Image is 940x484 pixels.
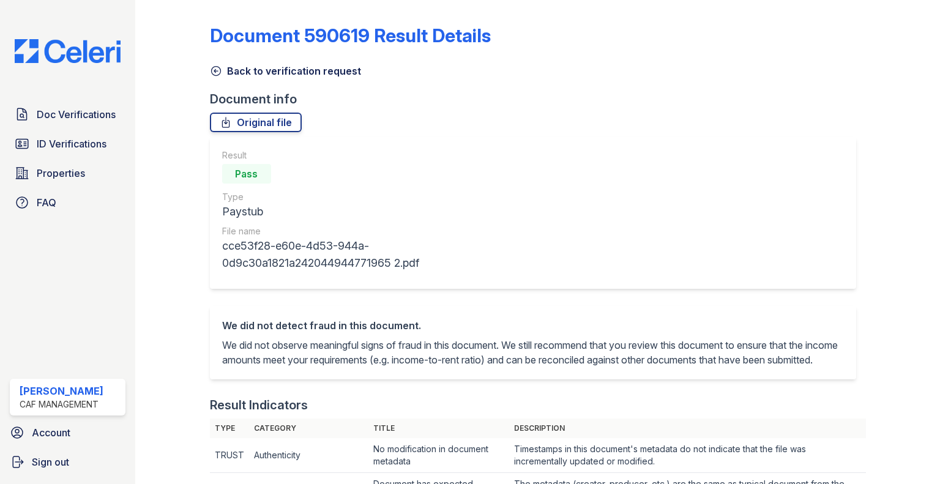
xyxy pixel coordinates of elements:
p: We did not observe meaningful signs of fraud in this document. We still recommend that you review... [222,338,844,367]
th: Title [368,419,509,438]
a: Doc Verifications [10,102,125,127]
span: Properties [37,166,85,181]
a: Document 590619 Result Details [210,24,491,47]
a: Properties [10,161,125,185]
div: Type [222,191,535,203]
th: Description [509,419,865,438]
td: Authenticity [249,438,368,473]
a: FAQ [10,190,125,215]
div: CAF Management [20,398,103,411]
td: TRUST [210,438,249,473]
span: Sign out [32,455,69,469]
img: CE_Logo_Blue-a8612792a0a2168367f1c8372b55b34899dd931a85d93a1a3d3e32e68fde9ad4.png [5,39,130,63]
a: Sign out [5,450,130,474]
a: Original file [210,113,302,132]
span: ID Verifications [37,136,106,151]
a: ID Verifications [10,132,125,156]
div: Paystub [222,203,535,220]
span: FAQ [37,195,56,210]
div: cce53f28-e60e-4d53-944a-0d9c30a1821a242044944771965 2.pdf [222,237,535,272]
div: We did not detect fraud in this document. [222,318,844,333]
div: File name [222,225,535,237]
div: Result Indicators [210,397,308,414]
span: Doc Verifications [37,107,116,122]
a: Back to verification request [210,64,361,78]
span: Account [32,425,70,440]
div: [PERSON_NAME] [20,384,103,398]
div: Result [222,149,535,162]
th: Category [249,419,368,438]
th: Type [210,419,249,438]
div: Pass [222,164,271,184]
td: Timestamps in this document's metadata do not indicate that the file was incrementally updated or... [509,438,865,473]
td: No modification in document metadata [368,438,509,473]
div: Document info [210,91,866,108]
a: Account [5,420,130,445]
